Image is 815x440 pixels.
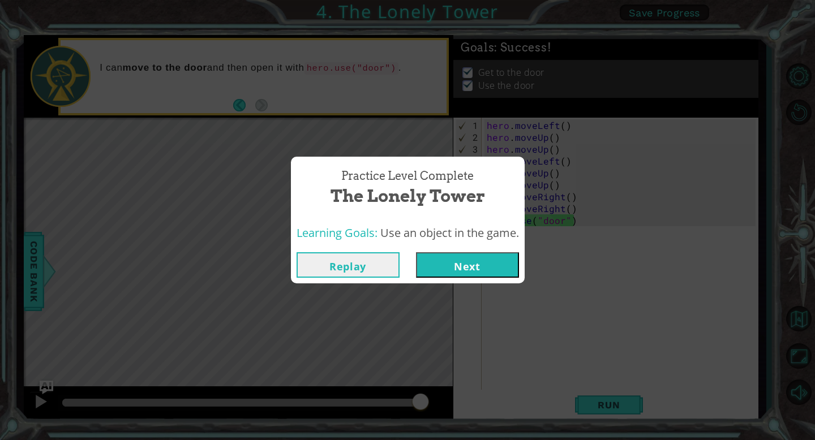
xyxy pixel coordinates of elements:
span: Learning Goals: [297,225,378,240]
button: Replay [297,252,400,278]
button: Next [416,252,519,278]
span: Practice Level Complete [341,168,474,184]
span: The Lonely Tower [331,184,485,208]
span: Use an object in the game. [380,225,519,240]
